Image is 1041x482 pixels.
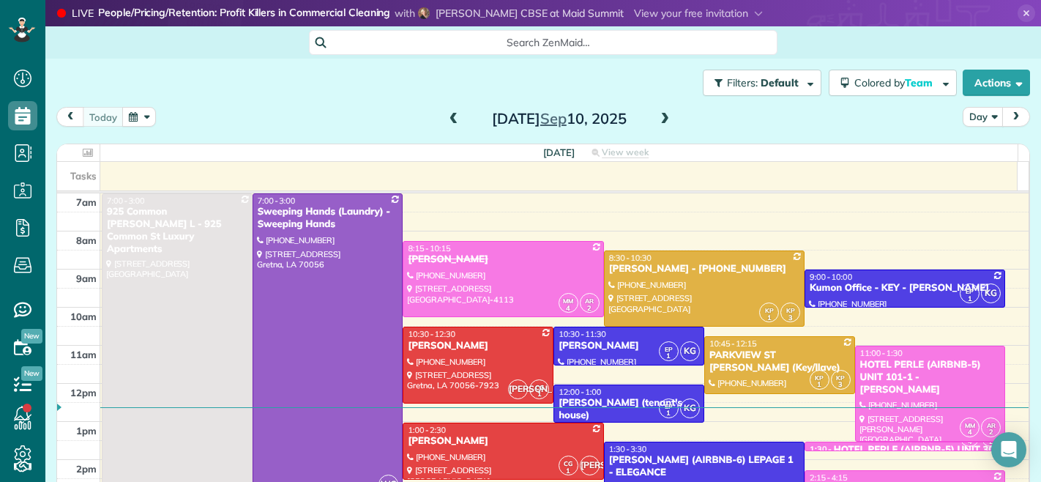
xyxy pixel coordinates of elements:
div: [PERSON_NAME] [407,253,599,266]
button: next [1002,107,1030,127]
span: KG [680,398,700,418]
span: 7:00 - 3:00 [258,196,296,206]
span: Sep [540,109,567,127]
img: sharon-l-cowan-cbse-07ff1a16c6eca22f5a671ec2db1f15d99b5fdb5d1a005d855bb838e052cce1b6.jpg [418,7,430,19]
a: Filters: Default [695,70,821,96]
small: 4 [960,426,979,440]
button: Day [963,107,1004,127]
span: 10:30 - 11:30 [559,329,606,339]
span: CG [535,383,544,391]
span: 11:00 - 1:30 [860,348,903,358]
span: Filters: [727,76,758,89]
div: [PERSON_NAME] [407,340,549,352]
span: 8:30 - 10:30 [609,253,652,263]
span: 8am [76,234,97,246]
small: 1 [760,311,778,325]
small: 3 [781,311,799,325]
span: [DATE] [543,147,575,158]
span: CG [564,459,572,467]
span: KG [680,341,700,361]
span: View week [602,147,649,158]
small: 2 [982,426,1000,440]
span: EP [665,345,673,353]
span: KP [815,374,824,382]
span: [PERSON_NAME] CBSE at Maid Summit [436,7,624,20]
span: 9am [76,272,97,284]
div: [PERSON_NAME] - [PHONE_NUMBER] [608,263,800,275]
span: 1:00 - 2:30 [408,425,446,435]
small: 4 [960,435,979,449]
div: [PERSON_NAME] (tenant's house) [558,397,700,422]
button: Filters: Default [703,70,821,96]
span: AR [585,297,594,305]
span: 7am [76,196,97,208]
span: 10:30 - 12:30 [408,329,455,339]
span: Team [905,76,935,89]
small: 1 [559,464,578,478]
span: [PERSON_NAME] [508,379,528,399]
span: EP [665,402,673,410]
div: [PERSON_NAME] [407,435,599,448]
button: prev [56,107,84,127]
span: Colored by [854,76,938,89]
div: Sweeping Hands (Laundry) - Sweeping Hands [257,206,399,231]
span: Default [761,76,799,89]
div: [PERSON_NAME] [558,340,700,352]
span: KP [786,306,795,314]
span: 12pm [70,387,97,398]
span: 7:00 - 3:00 [107,196,145,206]
small: 2 [581,302,599,316]
div: HOTEL PERLE (AIRBNB-5) UNIT 101-1 - [PERSON_NAME] [859,359,1001,396]
button: today [83,107,124,127]
span: 1pm [76,425,97,437]
span: 9:00 - 10:00 [810,272,852,282]
div: PARKVIEW ST [PERSON_NAME] (Key/llave) [709,349,851,374]
span: New [21,366,42,381]
span: MM [563,297,573,305]
small: 2 [982,435,1000,449]
span: AR [987,421,996,429]
small: 3 [832,378,850,392]
div: 925 Common [PERSON_NAME] L - 925 Common St Luxury Apartments [106,206,248,256]
span: [PERSON_NAME] [580,456,600,475]
span: MM [965,421,975,429]
small: 4 [559,302,578,316]
h2: [DATE] 10, 2025 [468,111,651,127]
span: EP [966,287,974,295]
span: 10:45 - 12:15 [709,338,757,349]
span: KP [765,306,774,314]
span: KG [981,283,1001,303]
span: Tasks [70,170,97,182]
small: 1 [530,388,548,401]
small: 1 [660,407,678,420]
small: 1 [660,349,678,363]
span: with [395,7,415,20]
div: Open Intercom Messenger [991,432,1026,467]
small: 1 [960,292,979,306]
span: 10am [70,311,97,322]
button: Colored byTeam [829,70,957,96]
span: 2pm [76,463,97,475]
span: 11am [70,349,97,360]
div: Kumon Office - KEY - [PERSON_NAME] [809,282,1001,294]
div: [PERSON_NAME] (AIRBNB-6) LEPAGE 1 - ELEGANCE [608,454,800,479]
span: 8:15 - 10:15 [408,243,450,253]
span: KP [836,374,845,382]
small: 1 [810,378,829,392]
span: 12:00 - 1:00 [559,387,601,397]
span: New [21,329,42,344]
span: 1:30 - 3:30 [609,444,647,454]
button: Actions [963,70,1030,96]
